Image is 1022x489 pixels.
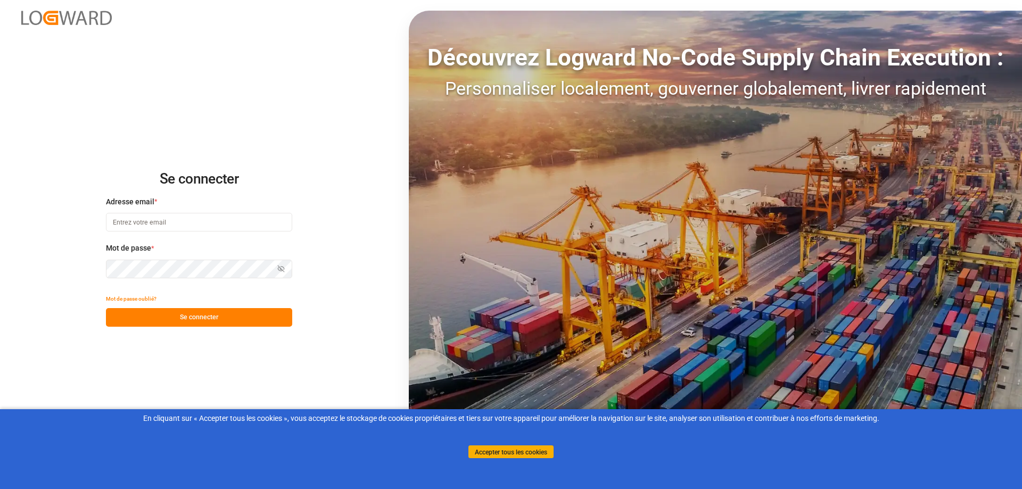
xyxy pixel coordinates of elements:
font: Se connecter [160,171,238,187]
font: Se connecter [180,313,218,321]
button: Mot de passe oublié? [106,289,156,308]
input: Entrez votre email [106,213,292,231]
font: Accepter tous les cookies [475,448,547,455]
font: Mot de passe [106,244,151,252]
button: Se connecter [106,308,292,327]
font: Adresse email [106,197,154,206]
font: En cliquant sur « Accepter tous les cookies », vous acceptez le stockage de cookies propriétaires... [143,414,879,422]
font: Personnaliser localement, gouverner globalement, livrer rapidement [445,78,986,99]
img: Logward_new_orange.png [21,11,112,25]
font: Découvrez Logward No-Code Supply Chain Execution : [427,44,1003,71]
button: Accepter tous les cookies [468,445,554,458]
font: Mot de passe oublié? [106,296,156,302]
